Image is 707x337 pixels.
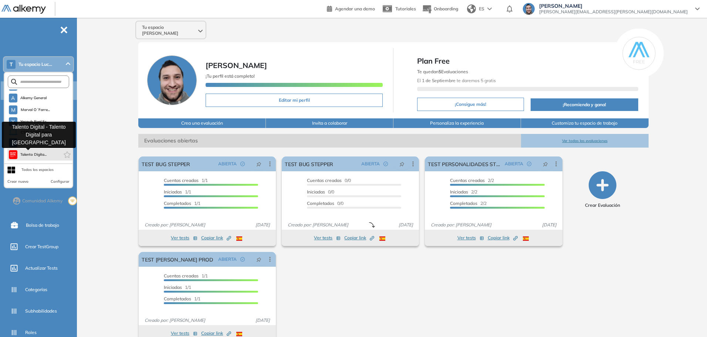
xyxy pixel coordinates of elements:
[11,95,15,101] span: A
[21,167,54,173] div: Todos los espacios
[11,119,14,125] span: Y
[396,222,416,228] span: [DATE]
[26,222,59,229] span: Bolsa de trabajo
[10,152,16,158] img: https://assets.alkemy.org/workspaces/620/d203e0be-08f6-444b-9eae-a92d815a506f.png
[164,273,199,279] span: Cuentas creadas
[10,61,13,67] span: T
[164,284,182,290] span: Iniciadas
[164,200,191,206] span: Completados
[164,178,199,183] span: Cuentas creadas
[251,158,267,170] button: pushpin
[18,61,52,67] span: Tu espacio Luc...
[206,94,383,107] button: Editar mi perfil
[206,61,267,70] span: [PERSON_NAME]
[417,98,524,111] button: ¡Consigue más!
[344,233,374,242] button: Copiar link
[521,118,649,128] button: Customiza tu espacio de trabajo
[539,222,559,228] span: [DATE]
[450,200,477,206] span: Completados
[218,256,237,263] span: ABIERTA
[307,189,325,195] span: Iniciadas
[218,161,237,167] span: ABIERTA
[539,3,688,9] span: [PERSON_NAME]
[307,200,334,206] span: Completados
[488,235,518,241] span: Copiar link
[450,189,468,195] span: Iniciadas
[142,252,213,267] a: TEST [PERSON_NAME] PROD
[25,286,47,293] span: Categorías
[428,156,501,171] a: TEST PERSONALIDADES STEPPER
[422,1,458,17] button: Onboarding
[428,222,494,228] span: Creado por: [PERSON_NAME]
[537,158,554,170] button: pushpin
[307,178,351,183] span: 0/0
[285,156,333,171] a: TEST BUG STEPPER
[164,296,191,301] span: Completados
[138,118,266,128] button: Crea una evaluación
[344,235,374,241] span: Copiar link
[7,179,28,185] button: Crear nuevo
[25,308,57,314] span: Subhabilidades
[164,284,191,290] span: 1/1
[20,95,47,101] span: Alkemy General
[51,179,70,185] button: Configurar
[164,200,200,206] span: 1/1
[505,161,523,167] span: ABIERTA
[585,202,620,209] span: Crear Evaluación
[307,200,344,206] span: 0/0
[531,98,638,111] button: ¡Recomienda y gana!
[236,332,242,336] img: ESP
[164,296,200,301] span: 1/1
[253,222,273,228] span: [DATE]
[383,162,388,166] span: check-circle
[266,118,393,128] button: Invita a colaborar
[307,189,334,195] span: 0/0
[256,256,261,262] span: pushpin
[20,107,50,113] span: Marval O´Farre...
[201,235,231,241] span: Copiar link
[236,236,242,241] img: ESP
[201,330,231,337] span: Copiar link
[164,178,208,183] span: 1/1
[307,178,342,183] span: Cuentas creadas
[543,161,548,167] span: pushpin
[314,233,341,242] button: Ver tests
[422,78,456,83] b: 1 de Septiembre
[240,162,245,166] span: check-circle
[253,317,273,324] span: [DATE]
[450,178,485,183] span: Cuentas creadas
[450,189,477,195] span: 2/2
[361,161,380,167] span: ABIERTA
[2,122,76,148] div: Talento Digital - Talento Digital para [GEOGRAPHIC_DATA]
[439,69,441,74] b: 5
[240,257,245,262] span: check-circle
[417,69,468,74] span: Te quedan Evaluaciones
[585,171,620,209] button: Crear Evaluación
[523,236,529,241] img: ESP
[147,55,197,105] img: Foto de perfil
[20,119,49,125] span: Yacoub Real Es...
[395,6,416,11] span: Tutoriales
[206,73,255,79] span: ¡Tu perfil está completo!
[25,329,37,336] span: Roles
[399,161,405,167] span: pushpin
[171,233,197,242] button: Ver tests
[379,236,385,241] img: ESP
[467,4,476,13] img: world
[11,107,16,113] span: M
[1,5,46,14] img: Logo
[521,134,649,148] button: Ver todas las evaluaciones
[527,162,531,166] span: check-circle
[479,6,484,12] span: ES
[164,273,208,279] span: 1/1
[138,134,521,148] span: Evaluaciones abiertas
[285,222,351,228] span: Creado por: [PERSON_NAME]
[539,9,688,15] span: [PERSON_NAME][EMAIL_ADDRESS][PERSON_NAME][DOMAIN_NAME]
[450,178,494,183] span: 2/2
[457,233,484,242] button: Ver tests
[142,24,197,36] span: Tu espacio [PERSON_NAME]
[327,4,375,13] a: Agendar una demo
[251,253,267,265] button: pushpin
[164,189,191,195] span: 1/1
[25,265,58,272] span: Actualizar Tests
